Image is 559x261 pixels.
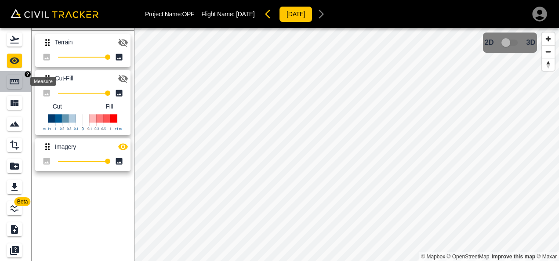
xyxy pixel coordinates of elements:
[542,45,555,58] button: Zoom out
[279,6,312,22] button: [DATE]
[201,11,254,18] p: Flight Name:
[485,39,494,47] span: 2D
[145,11,194,18] p: Project Name: OPF
[30,77,56,86] div: Measure
[542,58,555,71] button: Reset bearing to north
[492,254,535,260] a: Map feedback
[497,34,523,51] span: 3D model not uploaded yet
[134,28,559,261] canvas: Map
[537,254,557,260] a: Maxar
[11,9,98,18] img: Civil Tracker
[236,11,254,18] span: [DATE]
[447,254,490,260] a: OpenStreetMap
[421,254,445,260] a: Mapbox
[526,39,535,47] span: 3D
[542,33,555,45] button: Zoom in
